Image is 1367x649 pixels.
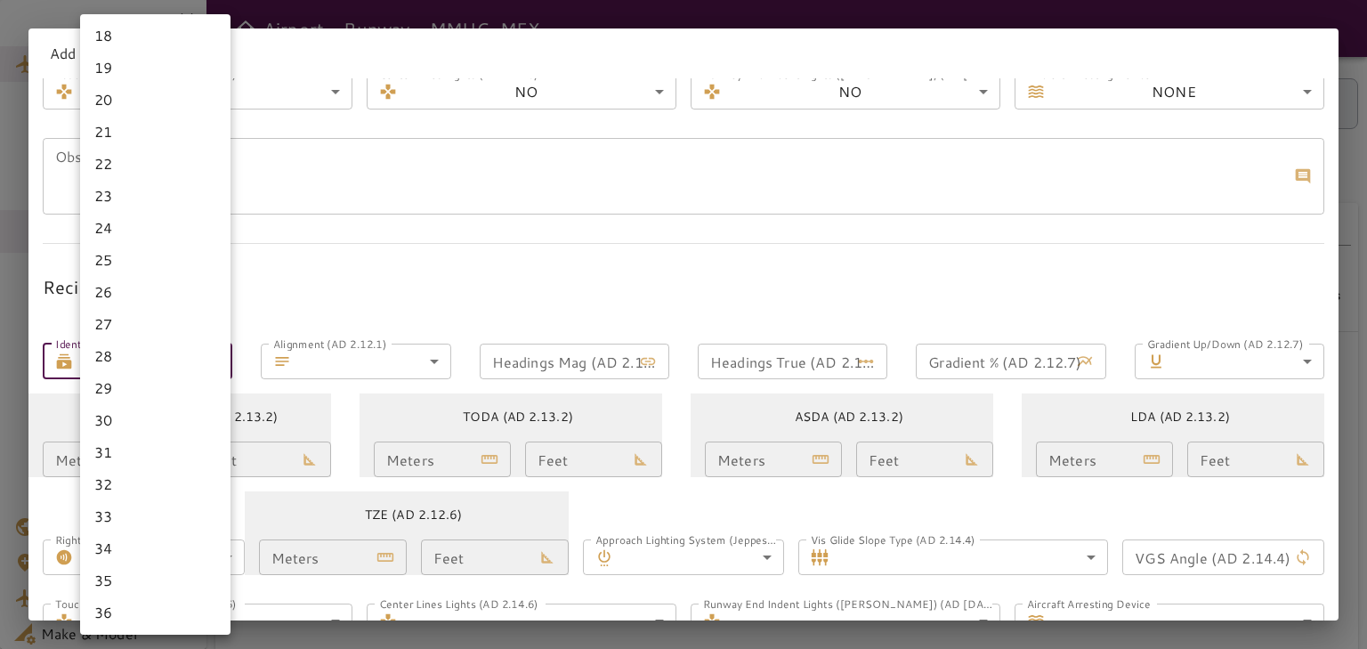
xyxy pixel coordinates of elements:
li: 20 [80,84,231,116]
li: 30 [80,404,231,436]
li: 19 [80,52,231,84]
li: 35 [80,564,231,596]
li: 36 [80,596,231,629]
li: 32 [80,468,231,500]
li: 33 [80,500,231,532]
li: 27 [80,308,231,340]
li: 21 [80,116,231,148]
li: 26 [80,276,231,308]
li: 18 [80,20,231,52]
li: 28 [80,340,231,372]
li: 29 [80,372,231,404]
li: 25 [80,244,231,276]
li: 34 [80,532,231,564]
li: 24 [80,212,231,244]
li: 23 [80,180,231,212]
li: 31 [80,436,231,468]
li: 22 [80,148,231,180]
